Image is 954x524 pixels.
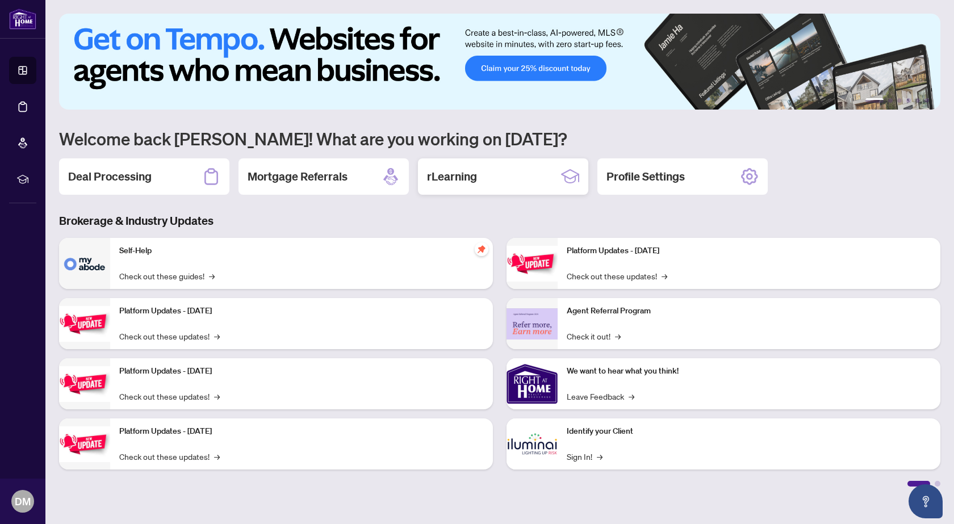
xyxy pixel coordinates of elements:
[567,305,931,317] p: Agent Referral Program
[59,128,940,149] h1: Welcome back [PERSON_NAME]! What are you working on [DATE]?
[9,9,36,30] img: logo
[567,425,931,438] p: Identify your Client
[427,169,477,185] h2: rLearning
[68,169,152,185] h2: Deal Processing
[119,425,484,438] p: Platform Updates - [DATE]
[567,390,634,403] a: Leave Feedback→
[915,98,920,103] button: 5
[475,242,488,256] span: pushpin
[615,330,621,342] span: →
[119,305,484,317] p: Platform Updates - [DATE]
[59,306,110,342] img: Platform Updates - September 16, 2025
[119,450,220,463] a: Check out these updates!→
[606,169,685,185] h2: Profile Settings
[119,390,220,403] a: Check out these updates!→
[597,450,602,463] span: →
[214,390,220,403] span: →
[629,390,634,403] span: →
[214,330,220,342] span: →
[119,330,220,342] a: Check out these updates!→
[567,245,931,257] p: Platform Updates - [DATE]
[507,418,558,469] img: Identify your Client
[119,365,484,378] p: Platform Updates - [DATE]
[15,493,31,509] span: DM
[119,245,484,257] p: Self-Help
[909,484,943,518] button: Open asap
[906,98,911,103] button: 4
[248,169,348,185] h2: Mortgage Referrals
[897,98,902,103] button: 3
[865,98,884,103] button: 1
[59,14,940,110] img: Slide 0
[59,213,940,229] h3: Brokerage & Industry Updates
[59,426,110,462] img: Platform Updates - July 8, 2025
[209,270,215,282] span: →
[507,246,558,282] img: Platform Updates - June 23, 2025
[119,270,215,282] a: Check out these guides!→
[567,450,602,463] a: Sign In!→
[567,365,931,378] p: We want to hear what you think!
[662,270,667,282] span: →
[888,98,893,103] button: 2
[59,366,110,402] img: Platform Updates - July 21, 2025
[507,358,558,409] img: We want to hear what you think!
[567,330,621,342] a: Check it out!→
[924,98,929,103] button: 6
[59,238,110,289] img: Self-Help
[567,270,667,282] a: Check out these updates!→
[214,450,220,463] span: →
[507,308,558,339] img: Agent Referral Program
